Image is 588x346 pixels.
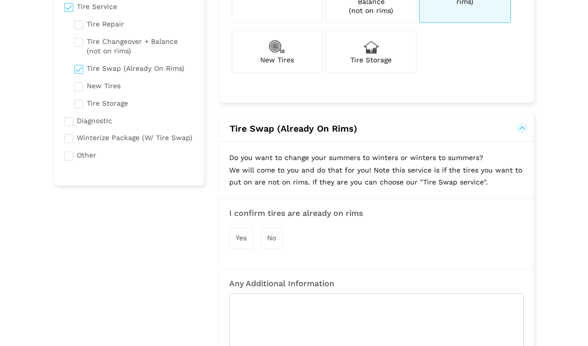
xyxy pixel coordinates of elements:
span: New Tires [260,56,294,64]
p: Do you want to change your summers to winters or winters to summers? We will come to you and do t... [219,142,534,199]
span: Tire Storage [350,56,392,64]
span: Tire Swap (Already On Rims) [230,124,357,134]
span: No [267,234,276,242]
h3: Any Additional Information [229,280,524,289]
button: Tire Swap (Already On Rims) [229,123,524,135]
h3: I confirm tires are already on rims [229,209,524,218]
span: Yes [236,234,247,242]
